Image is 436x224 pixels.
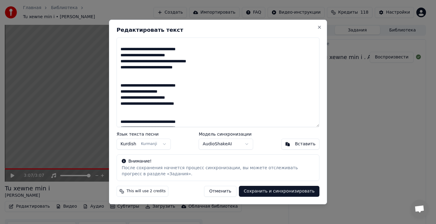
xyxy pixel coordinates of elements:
div: После сохранения начнется процесс синхронизации, вы можете отслеживать прогресс в разделе «Задания». [122,165,314,177]
div: Внимание! [122,158,314,164]
div: Вставить [295,141,315,147]
label: Язык текста песни [117,132,171,136]
button: Сохранить и синхронизировать [239,186,319,197]
button: Вставить [281,139,319,150]
label: Модель синхронизации [199,132,253,136]
span: This will use 2 credits [127,189,166,194]
button: Отменить [204,186,236,197]
h2: Редактировать текст [117,27,319,33]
